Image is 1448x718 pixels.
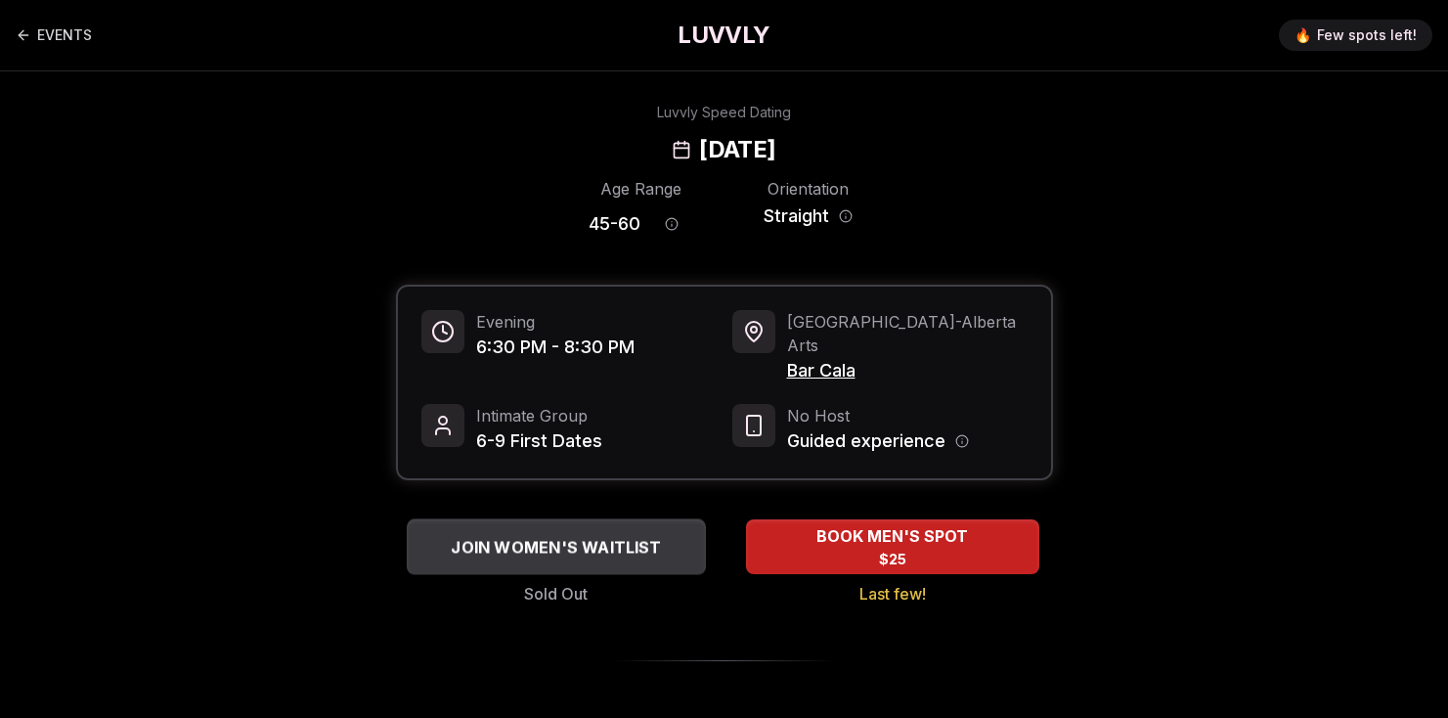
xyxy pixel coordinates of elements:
[879,550,906,569] span: $25
[476,427,602,455] span: 6-9 First Dates
[812,524,972,548] span: BOOK MEN'S SPOT
[1317,25,1417,45] span: Few spots left!
[859,582,926,606] span: Last few!
[839,209,853,223] button: Orientation information
[1294,25,1311,45] span: 🔥
[657,103,791,122] div: Luvvly Speed Dating
[699,134,775,165] h2: [DATE]
[678,20,769,51] a: LUVVLY
[764,202,829,230] span: Straight
[476,404,602,427] span: Intimate Group
[589,177,693,201] div: Age Range
[447,535,665,559] span: JOIN WOMEN'S WAITLIST
[524,582,588,606] span: Sold Out
[650,202,693,246] button: Age range information
[787,357,1028,384] span: Bar Cala
[407,518,706,574] button: JOIN WOMEN'S WAITLIST - Sold Out
[476,310,635,334] span: Evening
[787,404,969,427] span: No Host
[756,177,860,201] div: Orientation
[746,519,1039,574] button: BOOK MEN'S SPOT - Last few!
[955,434,969,448] button: Host information
[589,210,640,238] span: 45 - 60
[787,427,945,455] span: Guided experience
[787,310,1028,357] span: [GEOGRAPHIC_DATA] - Alberta Arts
[476,334,635,361] span: 6:30 PM - 8:30 PM
[16,16,92,55] a: Back to events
